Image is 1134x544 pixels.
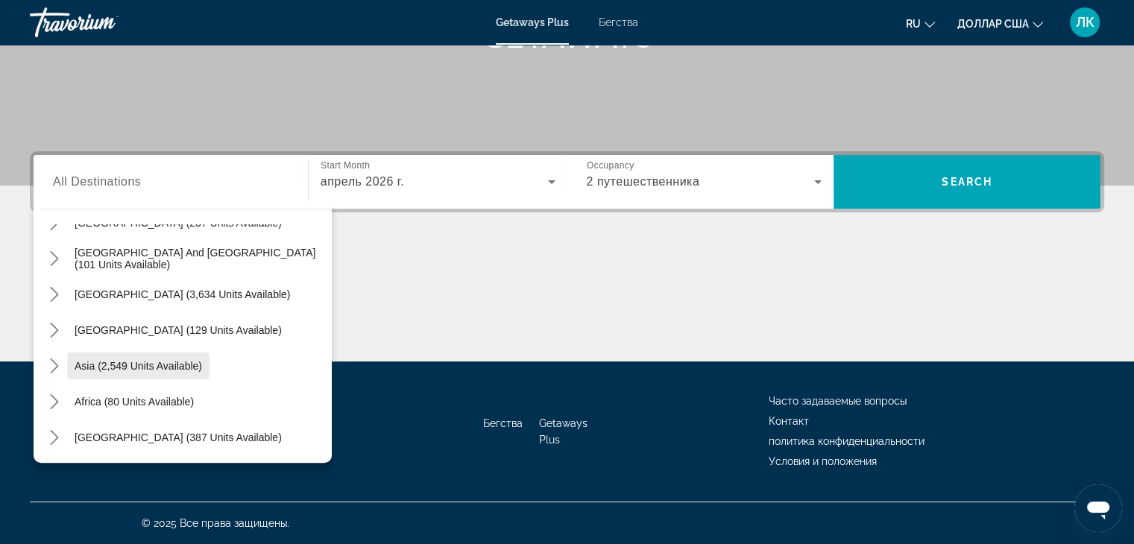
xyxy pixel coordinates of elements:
[67,352,210,379] button: Select destination: Asia (2,549 units available)
[75,431,282,443] span: [GEOGRAPHIC_DATA] (387 units available)
[67,245,332,272] button: Select destination: South Pacific and Oceania (101 units available)
[41,353,67,379] button: Toggle Asia (2,549 units available) submenu
[1065,7,1104,38] button: Меню пользователя
[34,201,332,463] div: Destination options
[769,415,809,427] a: Контакт
[769,455,877,467] a: Условия и положения
[41,210,67,236] button: Toggle Australia (237 units available) submenu
[834,155,1100,209] button: Поиск
[53,175,141,188] span: All Destinations
[75,247,324,271] span: [GEOGRAPHIC_DATA] and [GEOGRAPHIC_DATA] (101 units available)
[496,16,569,28] a: Getaways Plus
[1074,484,1122,532] iframe: Кнопка запуска окна обмена сообщениями
[321,175,404,188] span: апрель 2026 г.
[957,13,1043,34] button: Изменить валюту
[957,18,1029,30] font: доллар США
[67,388,201,415] button: Select destination: Africa (80 units available)
[906,18,921,30] font: ru
[539,417,588,446] a: Getaways Plus
[769,435,924,447] a: политика конфиденциальности
[587,161,634,171] span: Occupancy
[41,246,67,272] button: Toggle South Pacific and Oceania (101 units available) submenu
[67,424,289,451] button: Select destination: Middle East (387 units available)
[1076,14,1094,30] font: ЛК
[41,389,67,415] button: Toggle Africa (80 units available) submenu
[67,209,289,236] button: Select destination: Australia (237 units available)
[41,317,67,344] button: Toggle Central America (129 units available) submenu
[942,176,992,188] span: Search
[53,174,289,192] input: Выберите пункт назначения
[41,282,67,308] button: Toggle South America (3,634 units available) submenu
[75,360,202,372] span: Asia (2,549 units available)
[67,281,297,308] button: Select destination: South America (3,634 units available)
[906,13,935,34] button: Изменить язык
[769,395,907,407] a: Часто задаваемые вопросы
[599,16,638,28] a: Бегства
[75,324,282,336] span: [GEOGRAPHIC_DATA] (129 units available)
[30,3,179,42] a: Травориум
[75,288,290,300] span: [GEOGRAPHIC_DATA] (3,634 units available)
[587,175,700,188] span: 2 путешественника
[483,417,523,429] a: Бегства
[34,155,1100,209] div: Виджет поиска
[75,396,194,408] span: Africa (80 units available)
[142,517,289,529] font: © 2025 Все права защищены.
[321,161,370,171] span: Start Month
[41,425,67,451] button: Toggle Middle East (387 units available) submenu
[67,317,289,344] button: Select destination: Central America (129 units available)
